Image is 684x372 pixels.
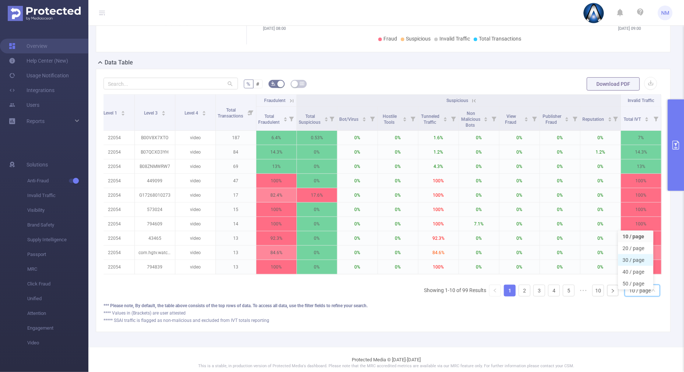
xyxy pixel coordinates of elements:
[628,98,655,103] span: Invalid Traffic
[424,285,486,296] li: Showing 1-10 of 99 Results
[105,58,133,67] h2: Data Table
[9,83,55,98] a: Integrations
[403,119,407,121] i: icon: caret-down
[286,107,297,130] i: Filter menu
[175,203,215,217] p: video
[580,260,621,274] p: 0%
[27,232,88,247] span: Supply Intelligence
[27,291,88,306] span: Unified
[629,285,651,296] div: 10 / page
[297,246,337,260] p: 0%
[479,36,521,42] span: Total Transactions
[216,246,256,260] p: 13
[624,117,642,122] span: Total IVT
[565,116,569,118] i: icon: caret-up
[8,6,81,21] img: Protected Media
[548,285,560,296] a: 4
[378,203,418,217] p: 0%
[121,110,125,112] i: icon: caret-up
[27,118,45,124] span: Reports
[484,119,488,121] i: icon: caret-down
[607,285,619,296] li: Next Page
[540,145,580,159] p: 0%
[580,246,621,260] p: 0%
[297,231,337,245] p: 0%
[247,81,250,87] span: %
[175,217,215,231] p: video
[94,188,134,202] p: 22054
[297,217,337,231] p: 0%
[580,231,621,245] p: 0%
[135,203,175,217] p: 573024
[499,188,540,202] p: 0%
[459,145,499,159] p: 0%
[421,114,440,125] span: Tunneled Traffic
[94,260,134,274] p: 22054
[618,266,653,278] li: 40 / page
[383,114,397,125] span: Hostile Tools
[525,116,529,118] i: icon: caret-up
[418,174,459,188] p: 100%
[94,217,134,231] p: 22054
[94,231,134,245] p: 22054
[610,107,621,130] i: Filter menu
[256,145,297,159] p: 14.3%
[297,159,337,173] p: 0%
[218,108,244,119] span: Total Transactions
[618,231,653,242] li: 10 / page
[135,131,175,145] p: B00V8X7XTO
[499,131,540,145] p: 0%
[418,145,459,159] p: 1.2%
[94,159,134,173] p: 22054
[324,116,329,120] div: Sort
[499,145,540,159] p: 0%
[378,131,418,145] p: 0%
[256,81,260,87] span: #
[362,116,366,120] div: Sort
[383,36,397,42] span: Fraud
[9,53,68,68] a: Help Center (New)
[297,174,337,188] p: 0%
[439,36,470,42] span: Invalid Traffic
[499,174,540,188] p: 0%
[580,174,621,188] p: 0%
[9,39,48,53] a: Overview
[175,174,215,188] p: video
[406,36,431,42] span: Suspicious
[459,231,499,245] p: 0%
[283,116,288,120] div: Sort
[459,174,499,188] p: 0%
[337,260,378,274] p: 0%
[618,278,653,289] li: 50 / page
[621,174,661,188] p: 100%
[505,114,518,125] span: View Fraud
[499,231,540,245] p: 0%
[499,246,540,260] p: 0%
[337,159,378,173] p: 0%
[324,116,328,118] i: icon: caret-up
[540,246,580,260] p: 0%
[339,117,359,122] span: Bot/Virus
[324,119,328,121] i: icon: caret-down
[611,289,615,293] i: icon: right
[9,98,39,112] a: Users
[618,242,653,254] li: 20 / page
[459,260,499,274] p: 0%
[135,260,175,274] p: 794839
[378,188,418,202] p: 0%
[565,116,569,120] div: Sort
[135,246,175,260] p: com.hgtv.watcher
[587,77,640,91] button: Download PDF
[216,231,256,245] p: 13
[548,285,560,296] li: 4
[540,159,580,173] p: 0%
[519,285,530,296] li: 2
[459,131,499,145] p: 0%
[246,95,256,130] i: Filter menu
[175,246,215,260] p: video
[104,317,663,324] div: ***** SSAI traffic is flagged as non-malicious and excluded from IVT totals reporting
[563,285,574,296] a: 5
[418,260,459,274] p: 100%
[297,145,337,159] p: 0%
[104,110,118,116] span: Level 1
